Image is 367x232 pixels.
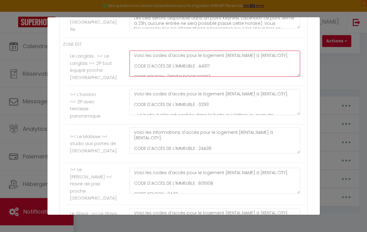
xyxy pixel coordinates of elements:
label: Le Langlais · >•< Le Langlais >•< 2P tout équipé proche [GEOGRAPHIC_DATA] [70,52,117,81]
label: >•< L'horizon >•< 2P avec terrasse panoramique [70,91,102,119]
label: >•< Le Matisse >•< studio aux portes de [GEOGRAPHIC_DATA] [70,133,117,154]
label: >•< Le [PERSON_NAME] >•< Havre de paix proche [GEOGRAPHIC_DATA] [70,166,117,202]
label: ZONE EST [63,41,82,48]
label: >•< L'Amelot >•< Studio avec terrasse [GEOGRAPHIC_DATA] 11e [70,4,117,33]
